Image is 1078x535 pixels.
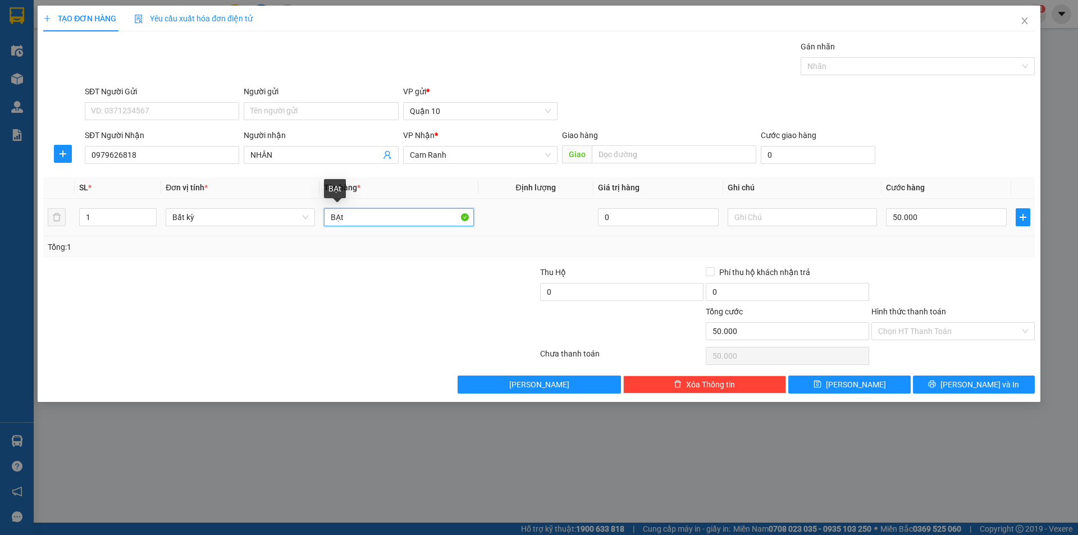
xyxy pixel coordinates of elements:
span: close [1020,16,1029,25]
button: Close [1009,6,1040,37]
span: Yêu cầu xuất hóa đơn điện tử [134,14,253,23]
th: Ghi chú [723,177,881,199]
span: plus [1016,213,1030,222]
div: VP gửi [403,85,558,98]
span: Tổng cước [706,307,743,316]
span: VP Nhận [403,131,435,140]
input: VD: Bàn, Ghế [324,208,473,226]
span: Xóa Thông tin [686,378,735,391]
button: [PERSON_NAME] [458,376,621,394]
span: Thu Hộ [540,268,566,277]
span: printer [928,380,936,389]
button: save[PERSON_NAME] [788,376,910,394]
input: Ghi Chú [728,208,877,226]
span: [PERSON_NAME] và In [940,378,1019,391]
input: Dọc đường [592,145,756,163]
button: printer[PERSON_NAME] và In [913,376,1035,394]
div: Người gửi [244,85,398,98]
span: Cước hàng [886,183,925,192]
span: user-add [383,150,392,159]
img: icon [134,15,143,24]
span: save [814,380,821,389]
span: Giao [562,145,592,163]
span: Bất kỳ [172,209,308,226]
div: Tổng: 1 [48,241,416,253]
span: Quận 10 [410,103,551,120]
div: Chưa thanh toán [539,347,705,367]
div: BẠt [324,179,346,198]
span: Phí thu hộ khách nhận trả [715,266,815,278]
span: Giao hàng [562,131,598,140]
label: Hình thức thanh toán [871,307,946,316]
div: SĐT Người Gửi [85,85,239,98]
label: Gán nhãn [801,42,835,51]
span: plus [43,15,51,22]
span: SL [79,183,88,192]
span: Cam Ranh [410,147,551,163]
span: [PERSON_NAME] [826,378,886,391]
span: Đơn vị tính [166,183,208,192]
span: [PERSON_NAME] [509,378,569,391]
div: Người nhận [244,129,398,141]
span: plus [54,149,71,158]
span: delete [674,380,682,389]
input: 0 [598,208,719,226]
span: Giá trị hàng [598,183,640,192]
span: TẠO ĐƠN HÀNG [43,14,116,23]
span: Định lượng [516,183,556,192]
div: SĐT Người Nhận [85,129,239,141]
label: Cước giao hàng [761,131,816,140]
button: delete [48,208,66,226]
button: deleteXóa Thông tin [623,376,787,394]
button: plus [54,145,72,163]
button: plus [1016,208,1030,226]
input: Cước giao hàng [761,146,875,164]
